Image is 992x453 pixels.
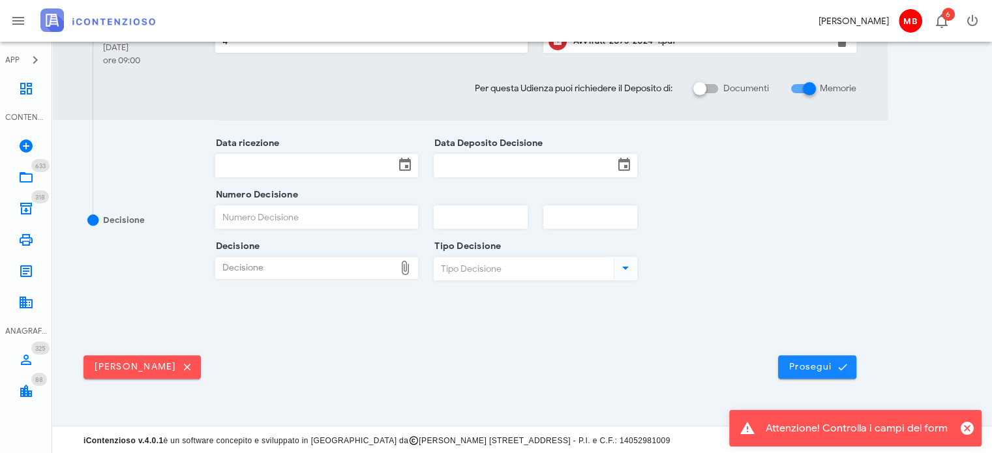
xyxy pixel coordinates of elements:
[894,5,925,37] button: MB
[942,8,955,21] span: Distintivo
[31,190,49,203] span: Distintivo
[216,257,395,278] div: Decisione
[766,420,948,436] div: Attenzione! Controlla i campi del form
[103,54,140,67] div: ore 09:00
[83,436,163,445] strong: iContenzioso v.4.0.1
[723,82,769,95] label: Documenti
[40,8,155,32] img: logo-text-2x.png
[35,375,43,384] span: 88
[31,342,50,355] span: Distintivo
[103,41,140,54] div: [DATE]
[789,361,846,373] span: Prosegui
[899,9,922,33] span: MB
[35,162,46,170] span: 633
[778,355,856,379] button: Prosegui
[925,5,957,37] button: Distintivo
[475,81,672,95] span: Per questa Udienza puoi richiedere il Deposito di:
[31,159,50,172] span: Distintivo
[5,111,47,123] div: CONTENZIOSO
[83,355,201,379] button: [PERSON_NAME]
[31,373,47,386] span: Distintivo
[820,82,856,95] label: Memorie
[94,361,190,373] span: [PERSON_NAME]
[35,344,46,353] span: 325
[103,214,145,227] div: Decisione
[216,206,418,228] input: Numero Decisione
[35,193,45,201] span: 318
[958,419,976,437] button: Chiudi
[212,240,260,253] label: Decisione
[212,188,298,201] label: Numero Decisione
[434,257,611,280] input: Tipo Decisione
[819,14,889,28] div: [PERSON_NAME]
[430,240,501,253] label: Tipo Decisione
[5,325,47,337] div: ANAGRAFICA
